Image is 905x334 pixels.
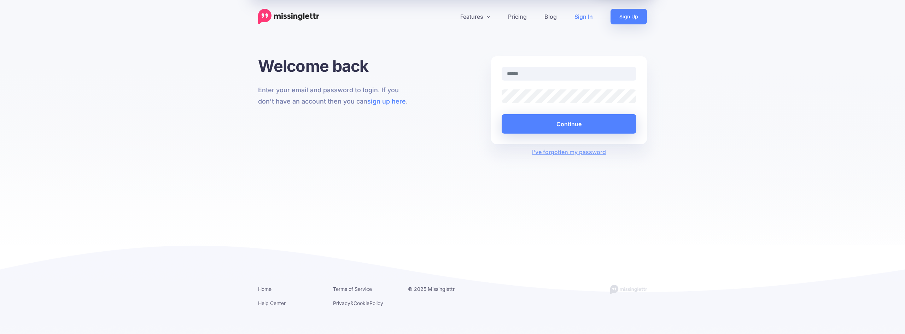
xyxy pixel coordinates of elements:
a: Blog [536,9,566,24]
a: I've forgotten my password [532,148,606,156]
button: Continue [502,114,636,134]
a: Features [451,9,499,24]
a: Sign Up [611,9,647,24]
a: Privacy [333,300,350,306]
a: Terms of Service [333,286,372,292]
h1: Welcome back [258,56,414,76]
a: Pricing [499,9,536,24]
li: © 2025 Missinglettr [408,285,472,293]
a: sign up here [367,98,406,105]
a: Home [258,286,271,292]
li: & Policy [333,299,397,307]
a: Sign In [566,9,602,24]
a: Help Center [258,300,286,306]
p: Enter your email and password to login. If you don't have an account then you can . [258,84,414,107]
a: Cookie [354,300,369,306]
